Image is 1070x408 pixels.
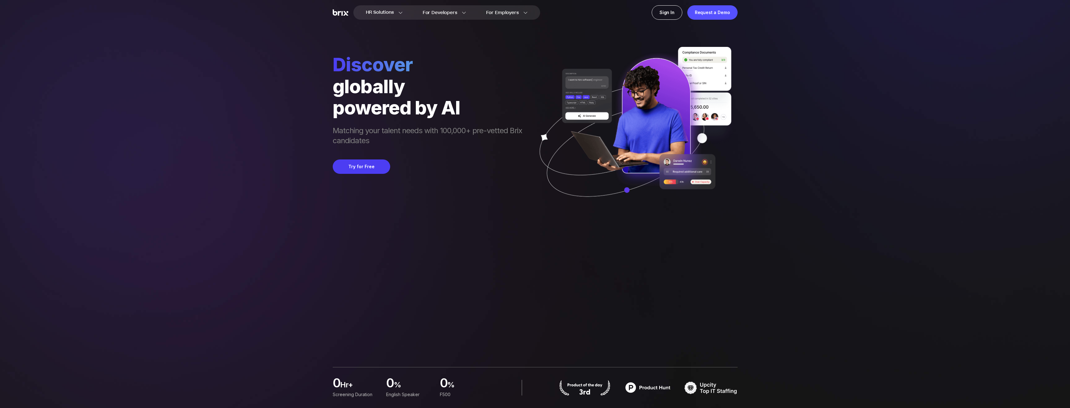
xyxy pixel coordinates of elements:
button: Try for Free [333,159,390,174]
div: powered by AI [333,97,528,118]
img: Brix Logo [333,9,348,16]
span: 0 [440,377,447,390]
div: F500 [440,391,485,398]
span: Discover [333,53,528,76]
div: globally [333,76,528,97]
a: Request a Demo [687,5,738,20]
span: hr+ [340,380,379,392]
img: ai generate [528,47,738,215]
span: Matching your talent needs with 100,000+ pre-vetted Brix candidates [333,126,528,147]
span: For Developers [423,9,457,16]
span: 0 [333,377,340,390]
a: Sign In [652,5,682,20]
span: For Employers [486,9,519,16]
div: Screening duration [333,391,379,398]
span: % [447,380,486,392]
span: HR Solutions [366,8,394,18]
img: product hunt badge [621,380,674,395]
img: product hunt badge [558,380,611,395]
div: English Speaker [386,391,432,398]
span: 0 [386,377,394,390]
span: % [394,380,432,392]
img: TOP IT STAFFING [684,380,738,395]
